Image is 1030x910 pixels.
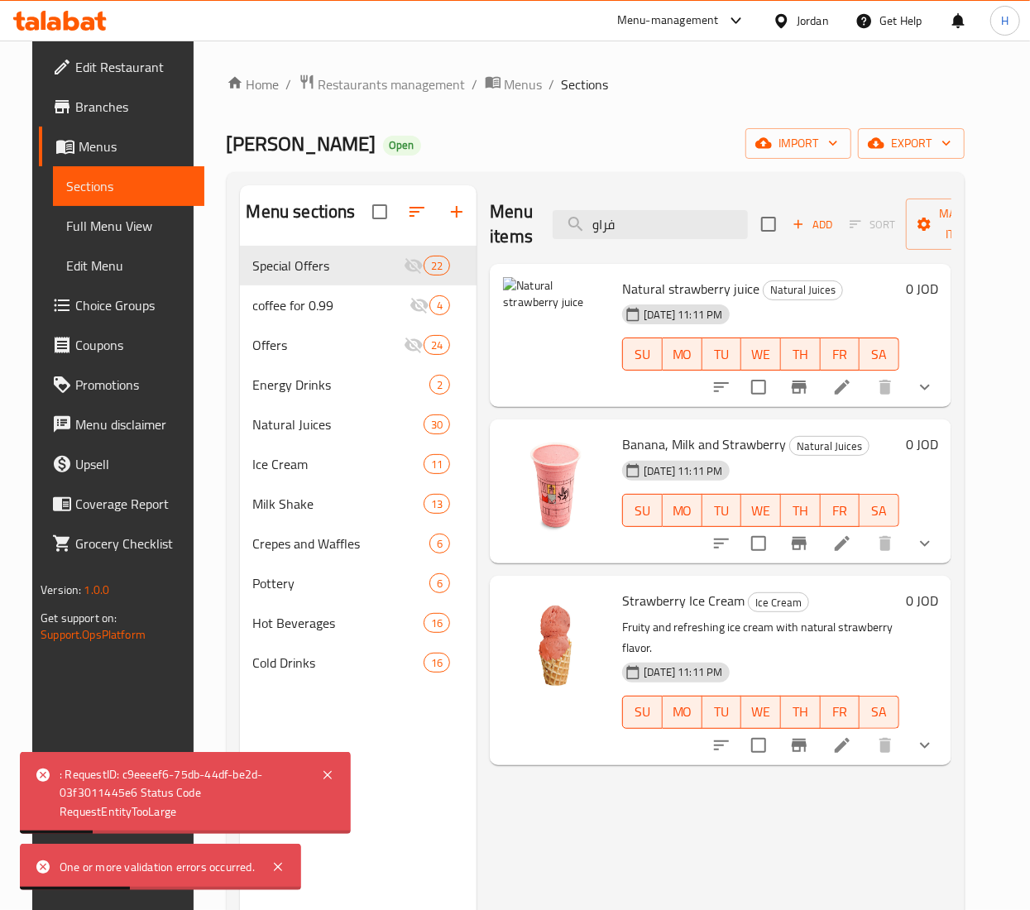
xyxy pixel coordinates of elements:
span: [PERSON_NAME] [227,125,376,162]
span: Coverage Report [75,494,191,514]
button: WE [741,696,781,729]
a: Promotions [39,365,204,405]
span: MO [669,700,696,724]
span: TH [788,700,814,724]
span: [DATE] 11:11 PM [637,463,729,479]
h6: 0 JOD [906,277,938,300]
div: items [429,375,450,395]
button: SA [860,494,899,527]
span: Hot Beverages [253,613,424,633]
button: Branch-specific-item [779,367,819,407]
div: Offers24 [240,325,477,365]
span: Select to update [741,728,776,763]
span: Select to update [741,526,776,561]
li: / [286,74,292,94]
div: Special Offers22 [240,246,477,285]
div: Open [383,136,421,156]
h2: Menu sections [247,199,356,224]
span: Ice Cream [749,593,808,612]
span: Pottery [253,573,430,593]
span: Upsell [75,454,191,474]
span: Sections [66,176,191,196]
svg: Inactive section [404,256,424,275]
span: Milk Shake [253,494,424,514]
button: TH [781,696,821,729]
div: Pottery6 [240,563,477,603]
svg: Inactive section [410,295,429,315]
button: SA [860,696,899,729]
button: SU [622,494,663,527]
button: FR [821,696,860,729]
a: Support.OpsPlatform [41,624,146,645]
span: MO [669,499,696,523]
span: SA [866,342,893,366]
nav: breadcrumb [227,74,965,95]
span: 6 [430,576,449,591]
div: coffee for 0.994 [240,285,477,325]
span: Select section [751,207,786,242]
div: items [424,454,450,474]
span: Menus [505,74,543,94]
button: sort-choices [702,726,741,765]
button: Branch-specific-item [779,524,819,563]
div: items [429,534,450,553]
span: SU [630,700,656,724]
span: Add item [786,212,839,237]
span: Coupons [75,335,191,355]
span: 16 [424,615,449,631]
div: Ice Cream [748,592,809,612]
button: delete [865,367,905,407]
p: Fruity and refreshing ice cream with natural strawberry flavor. [622,617,899,659]
span: 4 [430,298,449,314]
div: Cold Drinks16 [240,643,477,682]
span: Sort sections [397,192,437,232]
button: TU [702,494,742,527]
span: 2 [430,377,449,393]
span: TH [788,342,814,366]
a: Edit Menu [53,246,204,285]
img: Natural strawberry juice [503,277,609,383]
span: Natural strawberry juice [622,276,759,301]
a: Edit menu item [832,377,852,397]
div: items [424,335,450,355]
a: Home [227,74,280,94]
span: TH [788,499,814,523]
span: Cold Drinks [253,653,424,673]
span: WE [748,342,774,366]
div: items [424,414,450,434]
span: SA [866,499,893,523]
h6: 0 JOD [906,433,938,456]
button: Manage items [906,199,1017,250]
a: Menus [39,127,204,166]
span: 13 [424,496,449,512]
span: Natural Juices [790,437,869,456]
button: Add [786,212,839,237]
div: : RequestID: c9eeeef6-75db-44df-be2d-03f3011445e6 Status Code RequestEntityTooLarge [60,765,304,821]
span: Select section first [839,212,906,237]
a: Sections [53,166,204,206]
a: Menus [485,74,543,95]
button: WE [741,338,781,371]
div: Natural Juices [253,414,424,434]
span: Edit Restaurant [75,57,191,77]
span: [DATE] 11:11 PM [637,664,729,680]
svg: Inactive section [404,335,424,355]
span: Natural Juices [764,280,842,299]
a: Edit menu item [832,534,852,553]
div: Menu-management [617,11,719,31]
div: Special Offers [253,256,404,275]
div: Offers [253,335,404,355]
span: SU [630,499,656,523]
nav: Menu sections [240,239,477,689]
a: Edit menu item [832,735,852,755]
div: items [429,573,450,593]
img: Strawberry Ice Cream [503,589,609,695]
span: Choice Groups [75,295,191,315]
svg: Show Choices [915,377,935,397]
a: Edit Restaurant [39,47,204,87]
span: 1.0.0 [84,579,109,601]
span: Ice Cream [253,454,424,474]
